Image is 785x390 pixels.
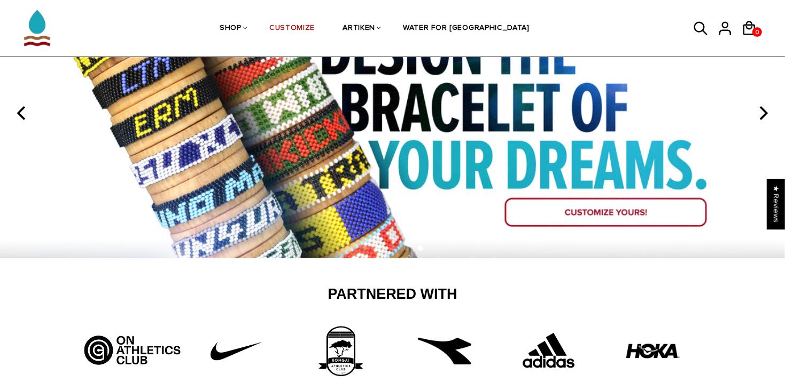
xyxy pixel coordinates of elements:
button: previous [11,101,34,125]
img: Adidas.png [509,324,589,378]
a: WATER FOR [GEOGRAPHIC_DATA] [403,1,530,57]
img: HOKA-logo.webp [626,324,680,378]
a: 0 [752,27,762,37]
div: Click to open Judge.me floating reviews tab [767,179,785,229]
a: SHOP [220,1,242,57]
h2: Partnered With [88,285,697,304]
a: ARTIKEN [343,1,375,57]
a: CUSTOMIZE [269,1,315,57]
img: 3rd_partner.png [300,324,380,378]
img: Artboard_5_bcd5fb9d-526a-4748-82a7-e4a7ed1c43f8.jpg [80,324,184,367]
img: free-diadora-logo-icon-download-in-svg-png-gif-file-formats--brand-fashion-pack-logos-icons-28542... [418,324,471,378]
span: 0 [752,26,762,39]
button: next [751,101,774,125]
img: Untitled-1_42f22808-10d6-43b8-a0fd-fffce8cf9462.png [196,324,276,378]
